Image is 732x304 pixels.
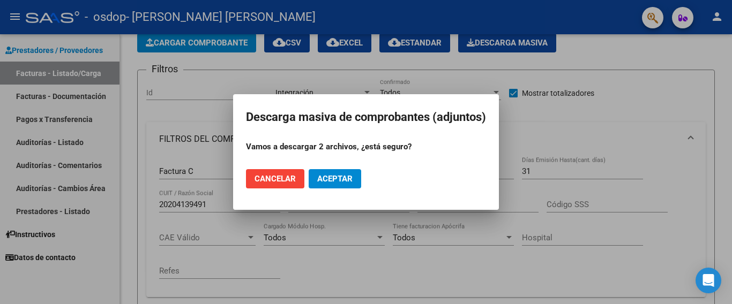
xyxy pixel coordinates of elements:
[696,268,721,293] div: Open Intercom Messenger
[246,141,486,153] p: Vamos a descargar 2 archivos, ¿está seguro?
[255,174,296,184] span: Cancelar
[309,169,361,188] button: Aceptar
[246,169,304,188] button: Cancelar
[246,107,486,127] h2: Descarga masiva de comprobantes (adjuntos)
[317,174,353,184] span: Aceptar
